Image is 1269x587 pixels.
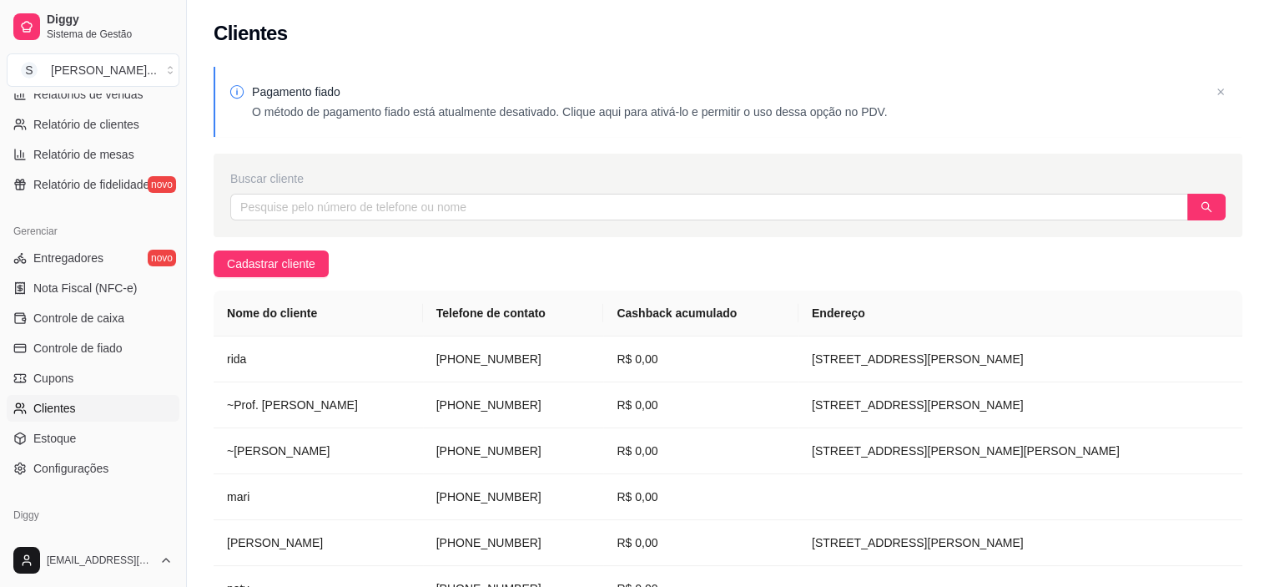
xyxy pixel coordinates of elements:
[214,428,423,474] td: ~[PERSON_NAME]
[7,529,179,555] a: Planos
[7,141,179,168] a: Relatório de mesas
[47,13,173,28] span: Diggy
[603,337,798,382] td: R$ 0,00
[7,502,179,529] div: Diggy
[7,7,179,47] a: DiggySistema de Gestão
[21,62,38,78] span: S
[7,111,179,138] a: Relatório de clientes
[227,255,315,273] span: Cadastrar cliente
[798,520,1242,566] td: [STREET_ADDRESS][PERSON_NAME]
[33,430,76,447] span: Estoque
[33,310,124,326] span: Controle de caixa
[33,280,137,296] span: Nota Fiscal (NFC-e)
[33,370,73,387] span: Cupons
[33,146,134,163] span: Relatório de mesas
[7,218,179,245] div: Gerenciar
[7,365,179,392] a: Cupons
[230,194,1188,220] input: Pesquise pelo número de telefone ou nome
[603,520,798,566] td: R$ 0,00
[7,455,179,482] a: Configurações
[47,554,153,567] span: [EMAIL_ADDRESS][DOMAIN_NAME]
[214,474,423,520] td: mari
[33,460,108,477] span: Configurações
[798,428,1242,474] td: [STREET_ADDRESS][PERSON_NAME][PERSON_NAME]
[214,337,423,382] td: rida
[7,171,179,198] a: Relatório de fidelidadenovo
[7,245,179,271] a: Entregadoresnovo
[51,62,157,78] div: [PERSON_NAME] ...
[798,337,1242,382] td: [STREET_ADDRESS][PERSON_NAME]
[1201,201,1212,213] span: search
[33,400,76,417] span: Clientes
[423,428,604,474] td: [PHONE_NUMBER]
[230,170,1226,187] div: Buscar cliente
[423,337,604,382] td: [PHONE_NUMBER]
[252,104,887,120] p: O método de pagamento fiado está atualmente desativado. Clique aqui para ativá-lo e permitir o us...
[214,20,288,47] h2: Clientes
[7,540,179,580] button: [EMAIL_ADDRESS][DOMAIN_NAME]
[214,250,329,277] button: Cadastrar cliente
[252,83,887,100] p: Pagamento fiado
[33,86,144,103] span: Relatórios de vendas
[798,291,1242,337] th: Endereço
[7,275,179,301] a: Nota Fiscal (NFC-e)
[33,250,103,266] span: Entregadores
[603,382,798,428] td: R$ 0,00
[7,335,179,362] a: Controle de fiado
[33,340,123,357] span: Controle de fiado
[7,305,179,331] a: Controle de caixa
[7,395,179,422] a: Clientes
[214,291,423,337] th: Nome do cliente
[7,53,179,87] button: Select a team
[7,81,179,108] a: Relatórios de vendas
[423,474,604,520] td: [PHONE_NUMBER]
[423,382,604,428] td: [PHONE_NUMBER]
[47,28,173,41] span: Sistema de Gestão
[603,428,798,474] td: R$ 0,00
[603,291,798,337] th: Cashback acumulado
[33,116,139,133] span: Relatório de clientes
[423,520,604,566] td: [PHONE_NUMBER]
[7,425,179,452] a: Estoque
[798,382,1242,428] td: [STREET_ADDRESS][PERSON_NAME]
[423,291,604,337] th: Telefone de contato
[33,176,149,193] span: Relatório de fidelidade
[214,382,423,428] td: ~Prof. [PERSON_NAME]
[603,474,798,520] td: R$ 0,00
[214,520,423,566] td: [PERSON_NAME]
